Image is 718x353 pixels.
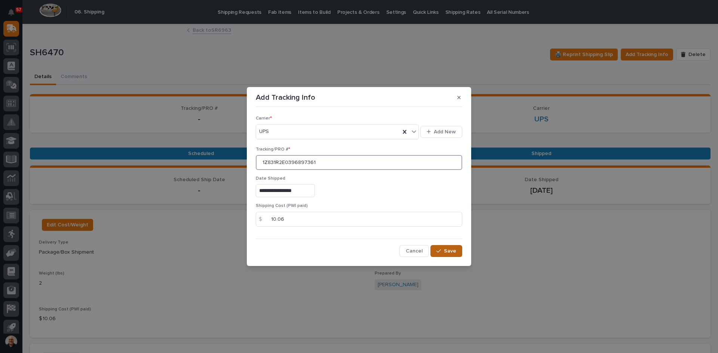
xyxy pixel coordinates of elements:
button: Add New [420,126,462,138]
span: UPS [259,128,269,136]
span: Cancel [406,248,423,254]
span: Add New [434,128,456,135]
span: Tracking/PRO # [256,147,290,152]
span: Date Shipped [256,176,285,181]
p: Add Tracking Info [256,93,315,102]
button: Save [430,245,462,257]
div: $ [256,212,271,227]
button: Cancel [399,245,429,257]
span: Save [444,248,456,254]
span: Shipping Cost (PWI paid) [256,204,308,208]
span: Carrier [256,116,272,121]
